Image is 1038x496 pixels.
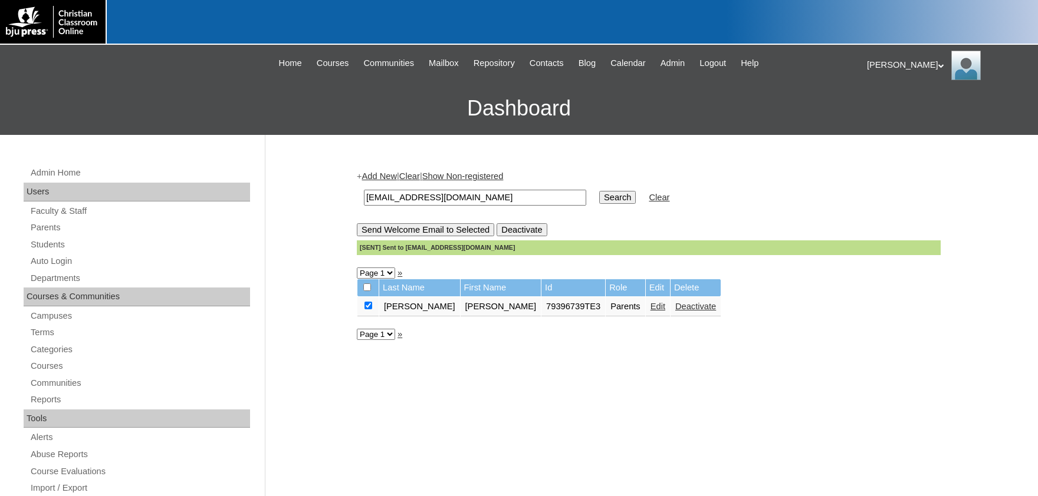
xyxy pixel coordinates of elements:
span: Calendar [610,57,645,70]
h3: Dashboard [6,82,1032,135]
div: Users [24,183,250,201]
a: » [398,329,402,339]
div: [SENT] Sent to [EMAIL_ADDRESS][DOMAIN_NAME] [357,240,941,255]
img: logo-white.png [6,6,100,38]
input: Search [364,190,586,206]
span: Logout [699,57,726,70]
a: Help [735,57,764,70]
a: Admin Home [29,166,250,180]
a: Blog [573,57,602,70]
a: Course Evaluations [29,464,250,479]
td: Edit [646,279,670,296]
td: [PERSON_NAME] [379,297,460,317]
td: Last Name [379,279,460,296]
a: Admin [655,57,691,70]
a: Communities [29,376,250,391]
a: Clear [649,193,669,202]
td: Parents [606,297,645,317]
td: [PERSON_NAME] [461,297,541,317]
a: Reports [29,392,250,407]
a: Faculty & Staff [29,204,250,219]
a: Auto Login [29,254,250,269]
a: Terms [29,325,250,340]
a: Import / Export [29,481,250,495]
a: Categories [29,342,250,357]
div: Tools [24,409,250,428]
div: Courses & Communities [24,287,250,306]
a: Calendar [605,57,651,70]
span: Home [279,57,302,70]
div: + | | [357,170,941,254]
td: Id [541,279,605,296]
a: Courses [311,57,355,70]
a: Repository [468,57,521,70]
a: Home [273,57,308,70]
span: Contacts [530,57,564,70]
a: Departments [29,271,250,286]
td: 79396739TE3 [541,297,605,317]
td: First Name [461,279,541,296]
span: Help [741,57,758,70]
td: Role [606,279,645,296]
a: Contacts [524,57,570,70]
span: Admin [661,57,685,70]
input: Search [599,191,636,204]
span: Repository [474,57,515,70]
a: Students [29,237,250,252]
div: [PERSON_NAME] [867,51,1026,80]
a: Communities [357,57,420,70]
span: Blog [579,57,596,70]
a: Clear [399,171,420,181]
span: Communities [363,57,414,70]
a: Mailbox [423,57,465,70]
a: Logout [694,57,732,70]
span: Mailbox [429,57,459,70]
a: Courses [29,359,250,373]
a: Campuses [29,309,250,323]
a: Show Non-registered [422,171,504,181]
input: Send Welcome Email to Selected [357,223,494,236]
a: » [398,268,402,277]
a: Deactivate [675,302,716,311]
a: Add New [362,171,397,181]
a: Parents [29,220,250,235]
span: Courses [317,57,349,70]
td: Delete [671,279,721,296]
input: Deactivate [497,223,547,236]
a: Abuse Reports [29,447,250,462]
a: Edit [651,302,665,311]
img: Karen Lawton [951,51,981,80]
a: Alerts [29,430,250,445]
